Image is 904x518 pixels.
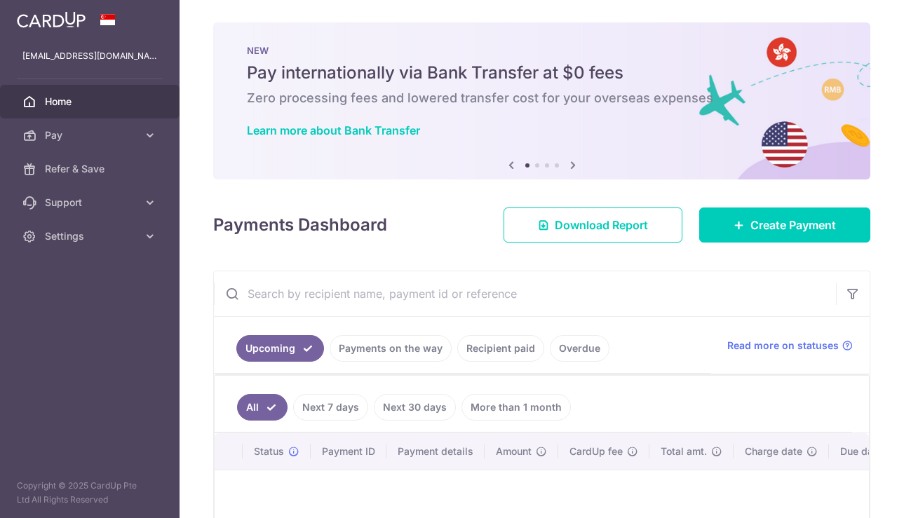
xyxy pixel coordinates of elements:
[374,394,456,421] a: Next 30 days
[45,162,137,176] span: Refer & Save
[247,123,420,137] a: Learn more about Bank Transfer
[727,339,853,353] a: Read more on statuses
[254,444,284,458] span: Status
[461,394,571,421] a: More than 1 month
[840,444,882,458] span: Due date
[214,271,836,316] input: Search by recipient name, payment id or reference
[727,339,839,353] span: Read more on statuses
[237,394,288,421] a: All
[661,444,707,458] span: Total amt.
[569,444,623,458] span: CardUp fee
[45,128,137,142] span: Pay
[213,22,870,179] img: Bank transfer banner
[45,95,137,109] span: Home
[750,217,836,233] span: Create Payment
[496,444,532,458] span: Amount
[247,62,837,84] h5: Pay internationally via Bank Transfer at $0 fees
[504,207,682,243] a: Download Report
[745,444,802,458] span: Charge date
[247,45,837,56] p: NEW
[311,433,386,470] th: Payment ID
[330,335,452,362] a: Payments on the way
[457,335,544,362] a: Recipient paid
[247,90,837,107] h6: Zero processing fees and lowered transfer cost for your overseas expenses
[22,49,157,63] p: [EMAIL_ADDRESS][DOMAIN_NAME]
[17,11,86,28] img: CardUp
[386,433,485,470] th: Payment details
[45,229,137,243] span: Settings
[555,217,648,233] span: Download Report
[236,335,324,362] a: Upcoming
[293,394,368,421] a: Next 7 days
[550,335,609,362] a: Overdue
[213,212,387,238] h4: Payments Dashboard
[45,196,137,210] span: Support
[699,207,870,243] a: Create Payment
